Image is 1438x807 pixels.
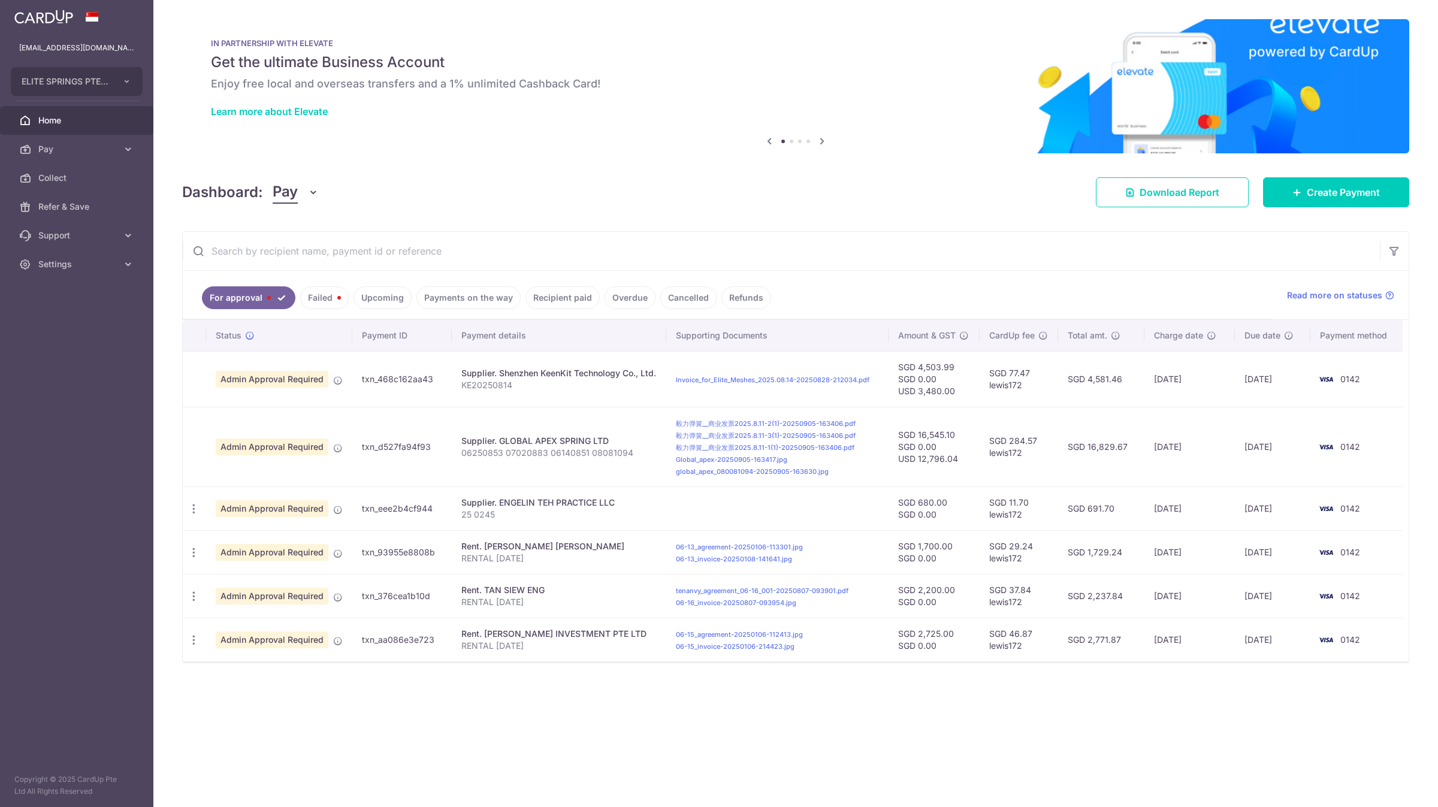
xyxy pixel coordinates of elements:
td: SGD 16,829.67 [1058,407,1144,486]
td: SGD 46.87 lewis172 [980,618,1058,661]
img: Bank Card [1314,440,1338,454]
td: [DATE] [1235,574,1311,618]
td: [DATE] [1235,351,1311,407]
td: SGD 37.84 lewis172 [980,574,1058,618]
div: Supplier. ENGELIN TEH PRACTICE LLC [461,497,657,509]
span: CardUp fee [989,330,1035,341]
a: Refunds [721,286,771,309]
td: SGD 2,771.87 [1058,618,1144,661]
span: Status [216,330,241,341]
span: Amount & GST [898,330,956,341]
h4: Dashboard: [182,182,263,203]
div: Rent. [PERSON_NAME] INVESTMENT PTE LTD [461,628,657,640]
td: [DATE] [1144,574,1235,618]
span: Collect [38,172,117,184]
p: RENTAL [DATE] [461,640,657,652]
p: 25 0245 [461,509,657,521]
a: 06-15_invoice-20250106-214423.jpg [676,642,794,651]
span: Admin Approval Required [216,631,328,648]
p: RENTAL [DATE] [461,596,657,608]
span: Pay [38,143,117,155]
a: tenanvy_agreement_06-16_001-20250807-093901.pdf [676,587,848,595]
div: Rent. [PERSON_NAME] [PERSON_NAME] [461,540,657,552]
a: Learn more about Elevate [211,105,328,117]
td: [DATE] [1235,530,1311,574]
td: [DATE] [1235,407,1311,486]
a: Recipient paid [525,286,600,309]
span: Read more on statuses [1287,289,1382,301]
span: 0142 [1340,591,1360,601]
span: Settings [38,258,117,270]
img: CardUp [14,10,73,24]
div: Supplier. GLOBAL APEX SPRING LTD [461,435,657,447]
span: 0142 [1340,547,1360,557]
a: 06-13_invoice-20250108-141641.jpg [676,555,792,563]
h6: Enjoy free local and overseas transfers and a 1% unlimited Cashback Card! [211,77,1380,91]
td: [DATE] [1235,618,1311,661]
span: Due date [1244,330,1280,341]
span: Admin Approval Required [216,588,328,605]
span: Create Payment [1307,185,1380,200]
span: Support [38,229,117,241]
td: SGD 4,581.46 [1058,351,1144,407]
img: Bank Card [1314,545,1338,560]
img: Bank Card [1314,372,1338,386]
span: 0142 [1340,442,1360,452]
a: Payments on the way [416,286,521,309]
span: ELITE SPRINGS PTE. LTD. [22,75,110,87]
td: txn_376cea1b10d [352,574,452,618]
td: [DATE] [1144,407,1235,486]
button: Pay [273,181,319,204]
span: Charge date [1154,330,1203,341]
td: SGD 11.70 lewis172 [980,486,1058,530]
span: Home [38,114,117,126]
p: RENTAL [DATE] [461,552,657,564]
p: KE20250814 [461,379,657,391]
td: txn_aa086e3e723 [352,618,452,661]
span: Admin Approval Required [216,544,328,561]
td: txn_eee2b4cf944 [352,486,452,530]
a: Upcoming [354,286,412,309]
a: Download Report [1096,177,1249,207]
a: 06-13_agreement-20250106-113301.jpg [676,543,803,551]
span: Download Report [1140,185,1219,200]
img: Bank Card [1314,633,1338,647]
td: SGD 691.70 [1058,486,1144,530]
td: SGD 2,237.84 [1058,574,1144,618]
span: Admin Approval Required [216,371,328,388]
td: SGD 77.47 lewis172 [980,351,1058,407]
span: Admin Approval Required [216,439,328,455]
span: Pay [273,181,298,204]
p: IN PARTNERSHIP WITH ELEVATE [211,38,1380,48]
a: Global_apex-20250905-163417.jpg [676,455,787,464]
td: SGD 680.00 SGD 0.00 [889,486,980,530]
td: [DATE] [1144,618,1235,661]
th: Payment ID [352,320,452,351]
td: [DATE] [1144,351,1235,407]
span: Refer & Save [38,201,117,213]
a: Cancelled [660,286,717,309]
span: 0142 [1340,374,1360,384]
span: 0142 [1340,634,1360,645]
a: global_apex_080081094-20250905-163630.jpg [676,467,829,476]
td: SGD 1,729.24 [1058,530,1144,574]
td: [DATE] [1144,530,1235,574]
td: [DATE] [1144,486,1235,530]
a: Read more on statuses [1287,289,1394,301]
td: txn_93955e8808b [352,530,452,574]
a: 毅力弹簧__商业发票2025.8.11-1(1)-20250905-163406.pdf [676,443,854,452]
a: Invoice_for_Elite_Meshes_2025.08.14-20250828-212034.pdf [676,376,869,384]
a: 06-16_invoice-20250807-093954.jpg [676,599,796,607]
a: Create Payment [1263,177,1409,207]
input: Search by recipient name, payment id or reference [183,232,1380,270]
td: SGD 284.57 lewis172 [980,407,1058,486]
h5: Get the ultimate Business Account [211,53,1380,72]
th: Supporting Documents [666,320,889,351]
span: 0142 [1340,503,1360,513]
p: 06250853 07020883 06140851 08081094 [461,447,657,459]
a: Overdue [605,286,655,309]
td: SGD 4,503.99 SGD 0.00 USD 3,480.00 [889,351,980,407]
p: [EMAIL_ADDRESS][DOMAIN_NAME] [19,42,134,54]
th: Payment method [1310,320,1403,351]
div: Rent. TAN SIEW ENG [461,584,657,596]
